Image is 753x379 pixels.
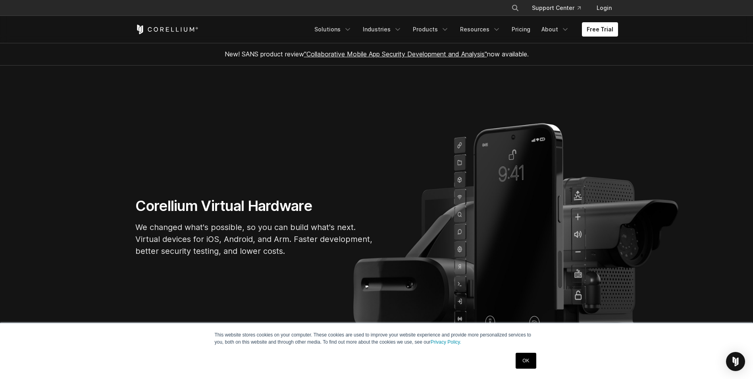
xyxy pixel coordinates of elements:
[304,50,487,58] a: "Collaborative Mobile App Security Development and Analysis"
[431,339,461,345] a: Privacy Policy.
[135,197,374,215] h1: Corellium Virtual Hardware
[516,353,536,369] a: OK
[358,22,406,37] a: Industries
[507,22,535,37] a: Pricing
[582,22,618,37] a: Free Trial
[135,25,198,34] a: Corellium Home
[726,352,745,371] div: Open Intercom Messenger
[310,22,356,37] a: Solutions
[455,22,505,37] a: Resources
[590,1,618,15] a: Login
[408,22,454,37] a: Products
[215,331,539,346] p: This website stores cookies on your computer. These cookies are used to improve your website expe...
[526,1,587,15] a: Support Center
[537,22,574,37] a: About
[135,221,374,257] p: We changed what's possible, so you can build what's next. Virtual devices for iOS, Android, and A...
[225,50,529,58] span: New! SANS product review now available.
[502,1,618,15] div: Navigation Menu
[508,1,522,15] button: Search
[310,22,618,37] div: Navigation Menu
